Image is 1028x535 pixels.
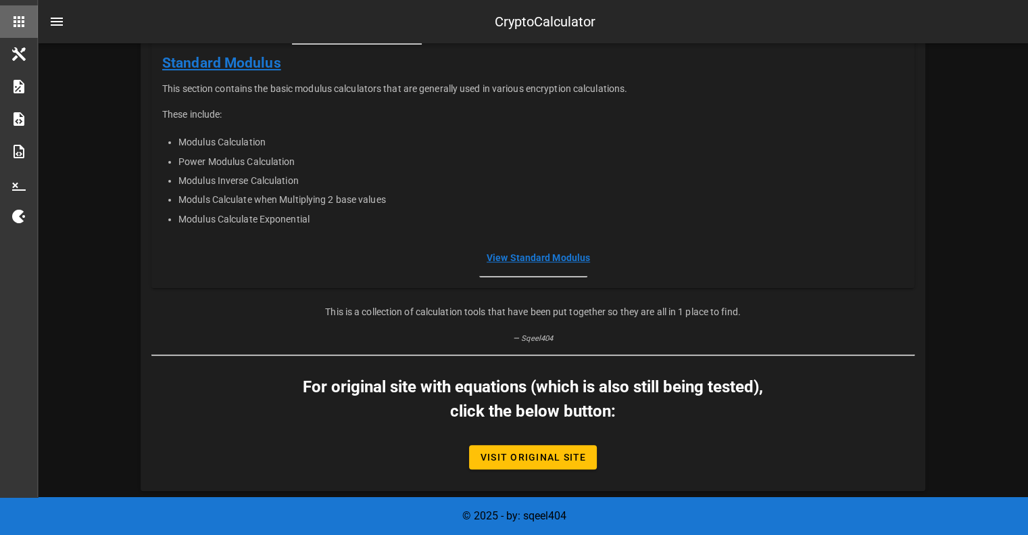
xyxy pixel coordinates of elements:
[178,152,904,170] li: Power Modulus Calculation
[513,334,553,343] small: — Sqeel404
[495,11,595,32] div: CryptoCalculator
[487,252,590,263] a: View Standard Modulus
[41,5,73,38] button: nav-menu-toggle
[178,133,904,152] li: Modulus Calculation
[462,509,566,522] span: © 2025 - by: sqeel404
[162,107,904,122] p: These include:
[480,452,587,463] span: Visit Original Site
[469,445,597,469] a: Visit Original Site
[178,171,904,190] li: Modulus Inverse Calculation
[178,190,904,209] li: Moduls Calculate when Multiplying 2 base values
[162,81,904,96] p: This section contains the basic modulus calculators that are generally used in various encryption...
[178,210,904,229] li: Modulus Calculate Exponential
[151,304,914,319] p: This is a collection of calculation tools that have been put together so they are all in 1 place ...
[162,55,281,71] a: Standard Modulus
[303,375,763,423] h2: For original site with equations (which is also still being tested), click the below button:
